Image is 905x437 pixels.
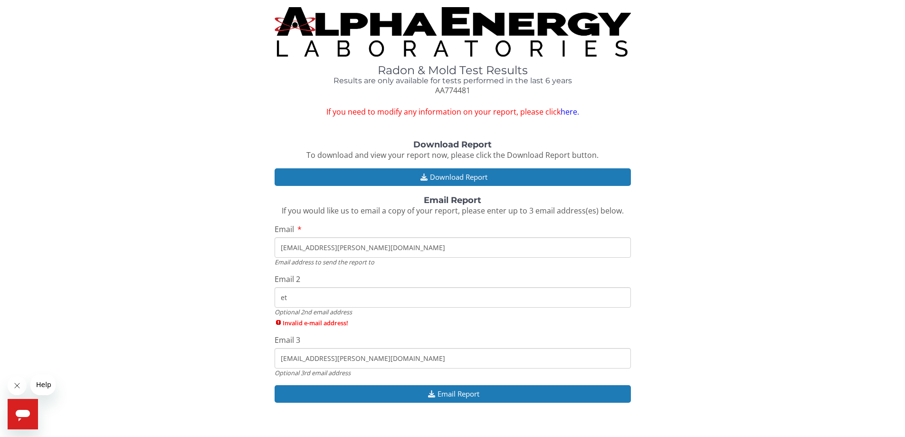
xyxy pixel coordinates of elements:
[275,168,631,186] button: Download Report
[561,107,579,117] a: here.
[275,385,631,403] button: Email Report
[275,369,631,377] div: Optional 3rd email address
[30,374,56,395] iframe: Message from company
[282,205,624,216] span: If you would like us to email a copy of your report, please enter up to 3 email address(es) below.
[275,319,631,327] span: Invalid e-mail address!
[275,107,631,117] span: If you need to modify any information on your report, please click
[424,195,481,205] strong: Email Report
[275,308,631,316] div: Optional 2nd email address
[275,224,294,234] span: Email
[435,85,470,96] span: AA774481
[8,399,38,429] iframe: Button to launch messaging window
[275,7,631,57] img: TightCrop.jpg
[275,77,631,85] h4: Results are only available for tests performed in the last 6 years
[8,376,27,395] iframe: Close message
[275,274,300,284] span: Email 2
[275,258,631,266] div: Email address to send the report to
[306,150,599,160] span: To download and view your report now, please click the Download Report button.
[275,64,631,77] h1: Radon & Mold Test Results
[413,139,492,150] strong: Download Report
[275,335,300,345] span: Email 3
